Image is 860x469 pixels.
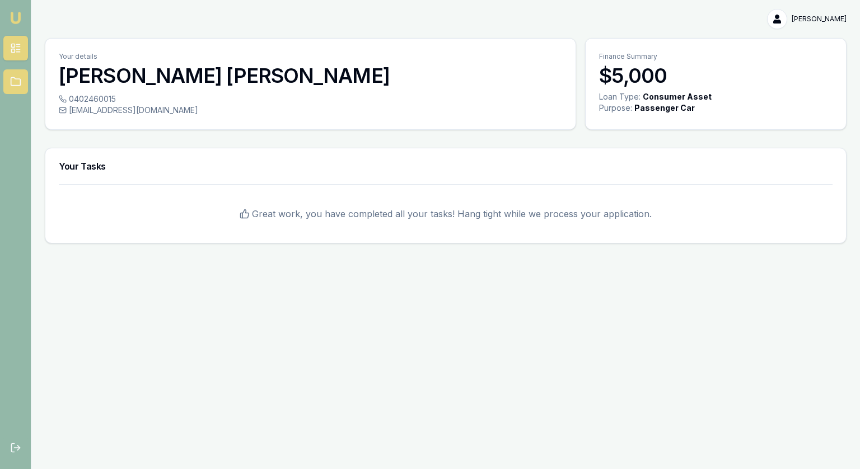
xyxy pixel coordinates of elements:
span: [PERSON_NAME] [792,15,847,24]
div: Loan Type: [599,91,641,102]
p: Finance Summary [599,52,833,61]
span: [EMAIL_ADDRESS][DOMAIN_NAME] [69,105,198,116]
div: Passenger Car [634,102,695,114]
p: Your details [59,52,562,61]
h3: Your Tasks [59,162,833,171]
h3: $5,000 [599,64,833,87]
img: emu-icon-u.png [9,11,22,25]
div: Consumer Asset [643,91,712,102]
h3: [PERSON_NAME] [PERSON_NAME] [59,64,562,87]
div: Purpose: [599,102,632,114]
span: Great work, you have completed all your tasks! Hang tight while we process your application. [252,207,652,221]
span: 0402460015 [69,93,116,105]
